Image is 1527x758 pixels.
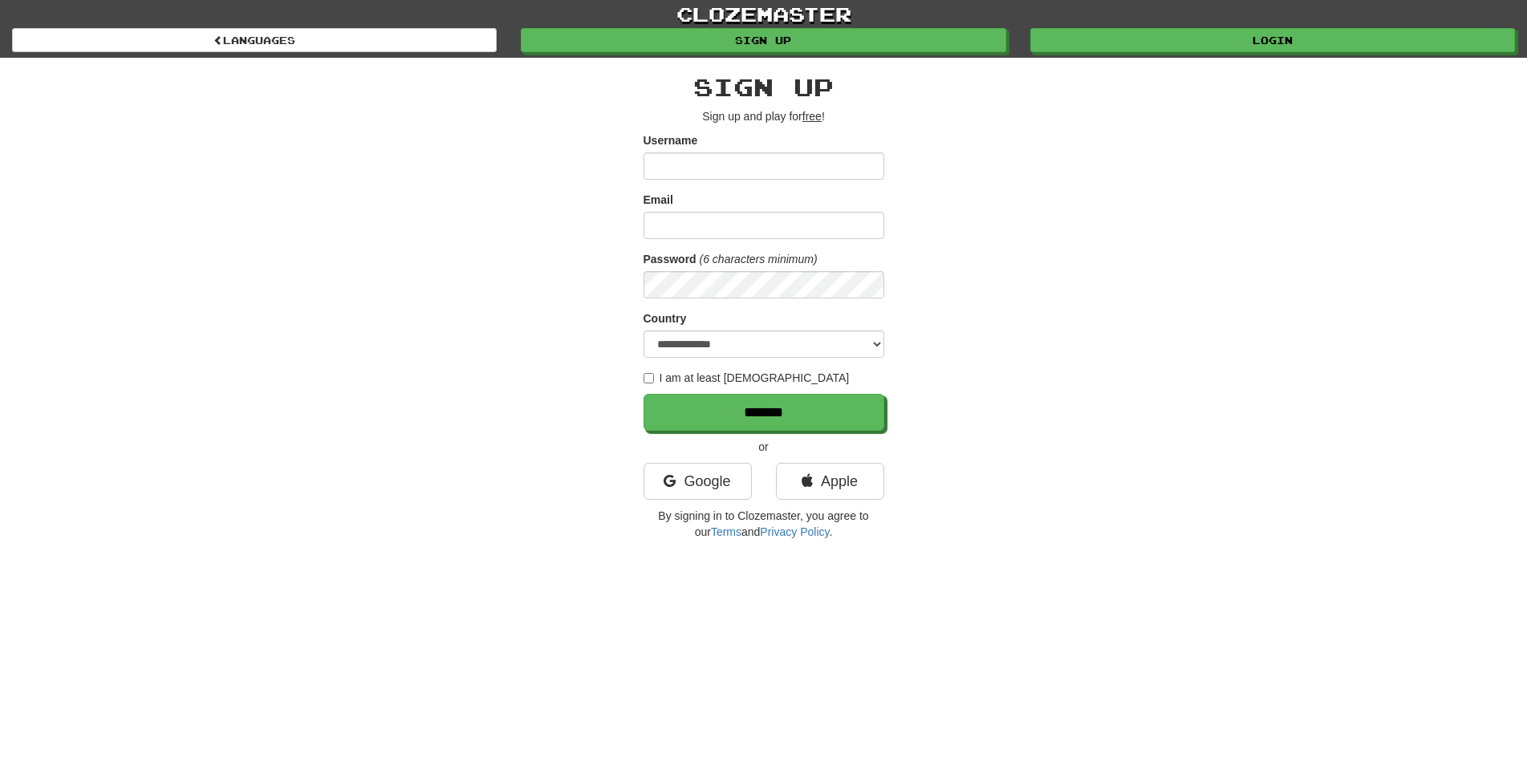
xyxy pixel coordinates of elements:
h2: Sign up [644,74,884,100]
a: Login [1030,28,1515,52]
a: Sign up [521,28,1005,52]
p: By signing in to Clozemaster, you agree to our and . [644,508,884,540]
em: (6 characters minimum) [700,253,818,266]
label: I am at least [DEMOGRAPHIC_DATA] [644,370,850,386]
p: Sign up and play for ! [644,108,884,124]
label: Email [644,192,673,208]
label: Password [644,251,696,267]
a: Terms [711,525,741,538]
a: Apple [776,463,884,500]
p: or [644,439,884,455]
a: Privacy Policy [760,525,829,538]
input: I am at least [DEMOGRAPHIC_DATA] [644,373,654,383]
label: Country [644,310,687,326]
u: free [802,110,822,123]
a: Languages [12,28,497,52]
label: Username [644,132,698,148]
a: Google [644,463,752,500]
